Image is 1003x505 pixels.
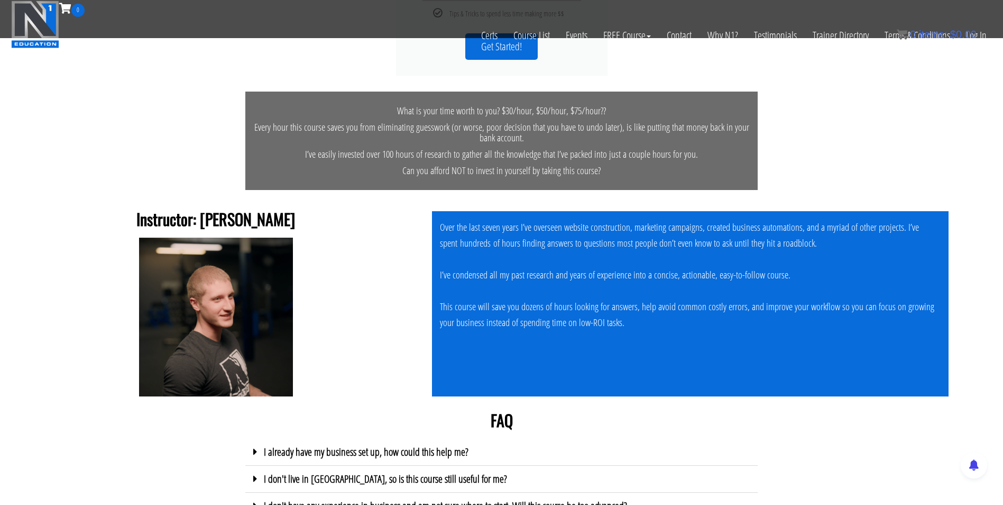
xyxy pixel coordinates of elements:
a: I already have my business set up, how could this help me? [264,445,468,459]
a: Certs [473,17,505,54]
div: I already have my business set up, how could this help me? [245,439,758,466]
a: Log In [958,17,995,54]
span: What is your time worth to you? $30/hour, $50/hour, $75/hour?? [397,104,606,117]
span: This course will save you dozens of hours looking for answers, help avoid common costly errors, a... [440,300,934,329]
a: 0 items: $0.00 [897,29,977,40]
a: Course List [505,17,558,54]
span: I’ve easily invested over 100 hours of research to gather all the knowledge that I’ve packed into... [305,147,698,160]
span: I’ve condensed all my past research and years of experience into a concise, actionable, easy-to-f... [440,268,790,281]
span: Can you afford NOT to invest in yourself by taking this course? [402,164,601,177]
a: I don't live in [GEOGRAPHIC_DATA], so is this course still useful for me? [264,472,507,486]
a: 0 [59,1,85,15]
a: Terms & Conditions [877,17,958,54]
a: Trainer Directory [805,17,877,54]
div: I don't live in [GEOGRAPHIC_DATA], so is this course still useful for me? [245,466,758,493]
h2: Instructor: [PERSON_NAME] [11,211,421,227]
a: Testimonials [746,17,805,54]
h2: FAQ [200,412,803,428]
bdi: 0.00 [950,29,977,40]
span: Every hour this course saves you from eliminating guesswork (or worse, poor decision that you hav... [254,120,749,145]
img: n1-education [11,1,59,48]
a: Events [558,17,595,54]
span: 0 [910,29,916,40]
a: Contact [659,17,700,54]
span: 0 [71,4,85,17]
a: FREE Course [595,17,659,54]
span: items: [919,29,947,40]
span: Over the last seven years I’ve overseen website construction, marketing campaigns, created busine... [440,220,919,249]
a: Why N1? [700,17,746,54]
span: $ [950,29,956,40]
img: icon11.png [897,29,907,40]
